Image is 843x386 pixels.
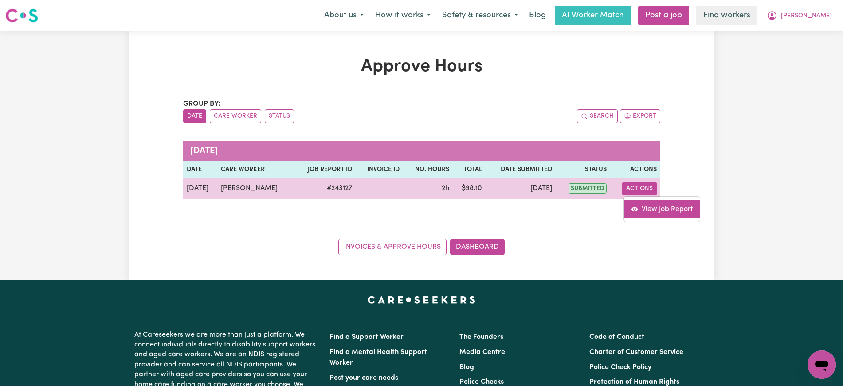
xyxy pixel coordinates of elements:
[453,178,486,199] td: $ 98.10
[5,8,38,24] img: Careseekers logo
[459,334,503,341] a: The Founders
[524,6,551,25] a: Blog
[217,161,294,178] th: Care worker
[436,6,524,25] button: Safety & resources
[183,56,660,77] h1: Approve Hours
[318,6,369,25] button: About us
[294,161,356,178] th: Job Report ID
[453,161,486,178] th: Total
[329,349,427,366] a: Find a Mental Health Support Worker
[808,350,836,379] iframe: Button to launch messaging window
[555,6,631,25] a: AI Worker Match
[577,109,618,123] button: Search
[265,109,294,123] button: sort invoices by paid status
[183,178,218,199] td: [DATE]
[5,5,38,26] a: Careseekers logo
[210,109,261,123] button: sort invoices by care worker
[486,161,556,178] th: Date Submitted
[589,349,683,356] a: Charter of Customer Service
[589,364,651,371] a: Police Check Policy
[638,6,689,25] a: Post a job
[217,178,294,199] td: [PERSON_NAME]
[183,109,206,123] button: sort invoices by date
[459,349,505,356] a: Media Centre
[624,200,700,218] a: View job report 243127
[442,185,449,192] span: 2 hours
[368,296,475,303] a: Careseekers home page
[329,374,398,382] a: Post your care needs
[623,196,700,222] div: Actions
[556,161,610,178] th: Status
[761,6,838,25] button: My Account
[356,161,403,178] th: Invoice ID
[294,178,356,199] td: # 243127
[329,334,404,341] a: Find a Support Worker
[622,182,657,195] button: Actions
[589,378,679,386] a: Protection of Human Rights
[338,239,447,255] a: Invoices & Approve Hours
[610,161,660,178] th: Actions
[569,183,607,194] span: submitted
[459,378,504,386] a: Police Checks
[183,100,220,107] span: Group by:
[459,364,474,371] a: Blog
[183,141,660,161] caption: [DATE]
[183,161,218,178] th: Date
[450,239,505,255] a: Dashboard
[620,109,660,123] button: Export
[403,161,453,178] th: No. Hours
[589,334,644,341] a: Code of Conduct
[369,6,436,25] button: How it works
[486,178,556,199] td: [DATE]
[696,6,757,25] a: Find workers
[781,11,832,21] span: [PERSON_NAME]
